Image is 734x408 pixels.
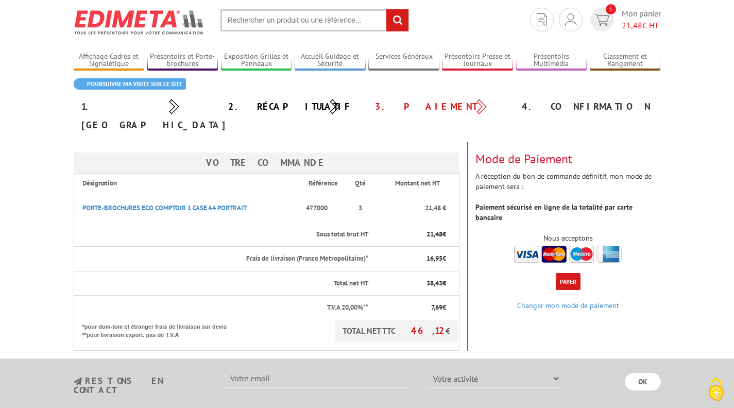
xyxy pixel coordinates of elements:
strong: Paiement sécurisé en ligne de la totalité par carte bancaire [475,202,633,222]
span: 46,12 [411,325,446,336]
input: rechercher [386,9,408,31]
th: Frais de livraison (France Metropolitaine)* [74,247,369,271]
input: OK [625,373,661,390]
span: Mon panier [622,8,661,31]
input: Votre email [224,370,409,387]
a: Accueil Guidage et Sécurité [295,52,366,69]
div: A réception du bon de commande définitif, mon mode de paiement sera : [468,142,669,265]
a: 2. Récapitulatif [228,100,352,112]
p: TOTAL NET TTC € [335,320,458,342]
button: Cookies (fenêtre modale) [698,373,734,408]
a: Poursuivre ma visite sur le site [74,78,186,90]
h3: Mode de Paiement [475,152,661,166]
a: Affichage Cadres et Signalétique [74,52,145,69]
p: Montant net HT [378,179,457,189]
p: € [378,303,446,313]
span: 7,69 [431,303,442,312]
p: 21,48 € [378,203,446,213]
span: 21,48 [426,230,442,239]
h3: Votre Commande [74,152,459,173]
img: devis rapide [537,13,547,26]
span: € HT [622,20,661,31]
p: € [378,254,446,264]
img: accepted.png [514,246,622,263]
th: Sous total brut HT [74,223,369,247]
p: 477000 [303,198,343,218]
p: T.V.A 20,00%** [82,303,369,313]
span: 1 [606,4,616,14]
img: devis rapide [594,14,609,26]
img: devis rapide [565,13,576,26]
th: Total net HT [74,271,369,296]
a: Changer mon mode de paiement [517,301,619,310]
div: 1. [GEOGRAPHIC_DATA] [74,97,220,134]
p: € [378,279,446,288]
h3: restons en contact [74,377,209,395]
p: € [378,230,446,240]
button: Payer [556,273,581,290]
span: 21,48 [622,20,642,30]
span: 16,95 [426,254,442,263]
input: Rechercher un produit ou une référence... [220,9,409,31]
a: Présentoirs Multimédia [516,52,587,69]
a: PORTE-BROCHURES ECO COMPTOIR 1 CASE A4 PORTRAIT [82,203,247,212]
span: 38,43 [426,279,442,287]
a: Présentoirs et Porte-brochures [147,52,218,69]
a: Classement et Rangement [590,52,661,69]
a: Exposition Grilles et Panneaux [221,52,292,69]
img: Edimeta [74,3,205,41]
a: Services Généraux [368,52,439,69]
p: Qté [352,179,369,189]
div: 3. Paiement [367,97,514,116]
img: newsletter.jpg [74,377,82,386]
img: Cookies (fenêtre modale) [703,377,729,403]
p: Désignation [82,179,294,189]
p: *pour dom-tom et étranger frais de livraison sur devis **pour livraison export, pas de T.V.A [82,320,237,339]
div: 4. Confirmation [514,97,661,116]
div: Nous acceptons [475,233,661,243]
a: Présentoirs Presse et Journaux [442,52,513,69]
p: 3 [352,203,369,213]
p: Référence [303,179,343,189]
a: devis rapide 1 Mon panier 21,48€ HT [588,8,661,31]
